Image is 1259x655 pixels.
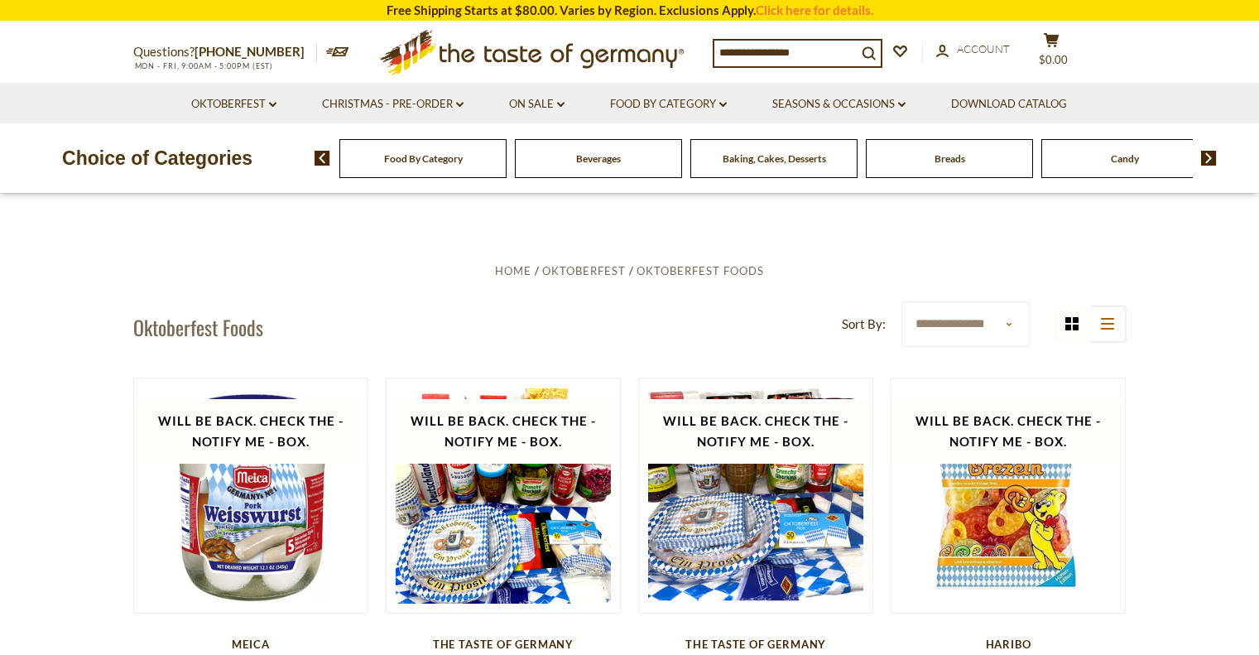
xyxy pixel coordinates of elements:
[386,638,622,651] div: The Taste of Germany
[195,44,305,59] a: [PHONE_NUMBER]
[387,378,621,613] img: The Taste of Germany Oktoberfest Party Box for 8, non-perishable, FREE SHIPPING
[133,638,369,651] div: Meica
[1027,32,1077,74] button: $0.00
[1201,151,1217,166] img: next arrow
[1039,53,1068,66] span: $0.00
[191,95,276,113] a: Oktoberfest
[637,264,764,277] a: Oktoberfest Foods
[542,264,626,277] a: Oktoberfest
[133,315,263,340] h1: Oktoberfest Foods
[891,638,1127,651] div: Haribo
[610,95,727,113] a: Food By Category
[723,152,826,165] a: Baking, Cakes, Desserts
[509,95,565,113] a: On Sale
[384,152,463,165] a: Food By Category
[951,95,1067,113] a: Download Catalog
[891,378,1126,613] img: Haribo Suse Brezeln
[936,41,1010,59] a: Account
[756,2,873,17] a: Click here for details.
[957,42,1010,55] span: Account
[638,638,874,651] div: The Taste of Germany
[639,378,873,613] img: The Taste of Germany Oktoberfest Party Box for 8, Perishable - FREE SHIPPING
[842,314,886,335] label: Sort By:
[133,41,317,63] p: Questions?
[935,152,965,165] a: Breads
[134,378,368,613] img: Meica Weisswurst Sausages in glass jar, 12 oz.
[133,61,274,70] span: MON - FRI, 9:00AM - 5:00PM (EST)
[322,95,464,113] a: Christmas - PRE-ORDER
[576,152,621,165] a: Beverages
[495,264,531,277] a: Home
[315,151,330,166] img: previous arrow
[772,95,906,113] a: Seasons & Occasions
[1111,152,1139,165] a: Candy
